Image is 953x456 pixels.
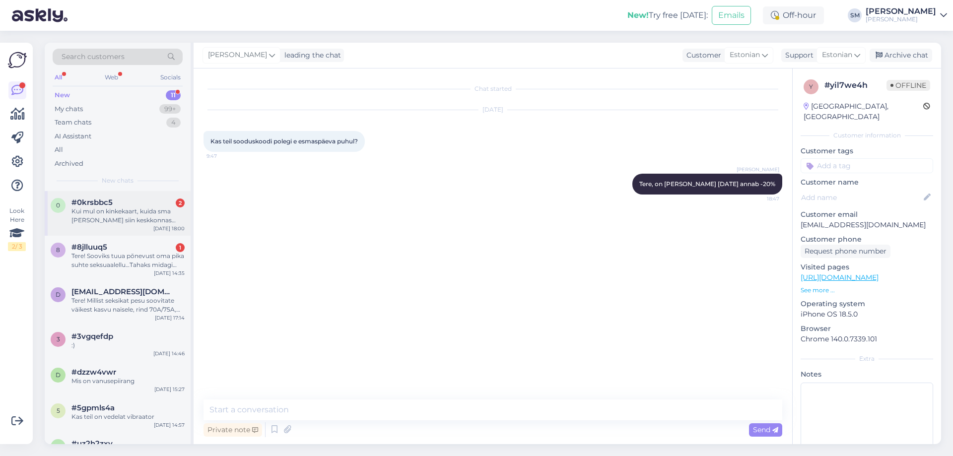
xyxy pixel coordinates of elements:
span: #uz2h2zxy [71,439,113,448]
div: Private note [204,423,262,437]
div: 2 [176,198,185,207]
button: Emails [712,6,751,25]
span: [PERSON_NAME] [737,166,779,173]
p: Browser [801,324,933,334]
input: Add name [801,192,922,203]
div: AI Assistant [55,131,91,141]
span: Send [753,425,778,434]
p: iPhone OS 18.5.0 [801,309,933,320]
div: Chat started [204,84,782,93]
div: 2 / 3 [8,242,26,251]
p: Operating system [801,299,933,309]
div: [DATE] [204,105,782,114]
span: #5gpmls4a [71,403,115,412]
div: Archived [55,159,83,169]
div: [DATE] 15:27 [154,386,185,393]
div: [DATE] 17:14 [155,314,185,322]
div: [GEOGRAPHIC_DATA], [GEOGRAPHIC_DATA] [804,101,923,122]
b: New! [627,10,649,20]
div: Try free [DATE]: [627,9,708,21]
div: Request phone number [801,245,890,258]
div: Team chats [55,118,91,128]
span: d [56,371,61,379]
div: [PERSON_NAME] [866,15,936,23]
span: diannaojala@gmail.com [71,287,175,296]
div: 99+ [159,104,181,114]
div: 1 [176,243,185,252]
div: New [55,90,70,100]
div: Kas teil on vedelat vibraator [71,412,185,421]
div: leading the chat [280,50,341,61]
div: Mis on vanusepiirang [71,377,185,386]
a: [PERSON_NAME][PERSON_NAME] [866,7,947,23]
div: [DATE] 14:57 [154,421,185,429]
span: Search customers [62,52,125,62]
span: 0 [56,201,60,209]
span: [PERSON_NAME] [208,50,267,61]
div: # yil7we4h [824,79,886,91]
div: 4 [166,118,181,128]
span: #dzzw4vwr [71,368,116,377]
p: Customer phone [801,234,933,245]
p: Customer name [801,177,933,188]
div: [DATE] 18:00 [153,225,185,232]
div: All [55,145,63,155]
input: Add a tag [801,158,933,173]
span: #3vgqefdp [71,332,113,341]
div: Tere! Millist seksikat pesu soovitate väikest kasvu naisele, rind 70A/75A, pikkus 161cm? Soovin a... [71,296,185,314]
div: [PERSON_NAME] [866,7,936,15]
div: :) [71,341,185,350]
p: Notes [801,369,933,380]
div: Web [103,71,120,84]
p: [EMAIL_ADDRESS][DOMAIN_NAME] [801,220,933,230]
p: Visited pages [801,262,933,272]
span: d [56,291,61,298]
div: Look Here [8,206,26,251]
span: Estonian [822,50,852,61]
span: Tere, on [PERSON_NAME] [DATE] annab -20% [639,180,775,188]
div: Support [781,50,814,61]
span: Kas teil sooduskoodi polegi e esmaspäeva puhul? [210,137,358,145]
span: New chats [102,176,134,185]
p: Chrome 140.0.7339.101 [801,334,933,344]
span: 5 [57,407,60,414]
div: Archive chat [870,49,932,62]
span: 18:47 [742,195,779,202]
img: Askly Logo [8,51,27,69]
span: #8jlluuq5 [71,243,107,252]
p: Customer tags [801,146,933,156]
p: See more ... [801,286,933,295]
div: Extra [801,354,933,363]
div: Customer information [801,131,933,140]
p: Customer email [801,209,933,220]
div: My chats [55,104,83,114]
span: #0krsbbc5 [71,198,113,207]
div: [DATE] 14:35 [154,269,185,277]
span: 9:47 [206,152,244,160]
span: Estonian [730,50,760,61]
span: u [56,443,61,450]
span: y [809,83,813,90]
div: 11 [166,90,181,100]
span: Offline [886,80,930,91]
div: Socials [158,71,183,84]
a: [URL][DOMAIN_NAME] [801,273,879,282]
div: Off-hour [763,6,824,24]
span: 8 [56,246,60,254]
div: [DATE] 14:46 [153,350,185,357]
div: Kui mul on kinkekaart, kuida sma [PERSON_NAME] siin keskkonnas rakendada? [71,207,185,225]
div: Customer [682,50,721,61]
div: Tere! Sooviks tuua põnevust oma pika suhte seksuaalellu…Tahaks midagi millega seksi veel rohkem p... [71,252,185,269]
div: All [53,71,64,84]
div: SM [848,8,862,22]
span: 3 [57,335,60,343]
